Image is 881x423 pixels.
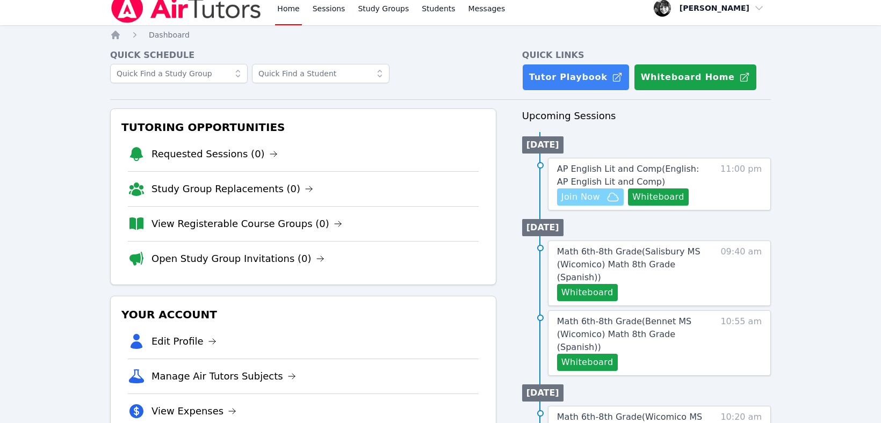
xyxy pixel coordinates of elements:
button: Whiteboard Home [634,64,757,91]
h4: Quick Schedule [110,49,496,62]
span: 09:40 am [720,245,762,301]
li: [DATE] [522,136,564,154]
span: Math 6th-8th Grade ( Salisbury MS (Wicomico) Math 8th Grade (Spanish) ) [557,246,701,282]
span: Math 6th-8th Grade ( Bennet MS (Wicomico) Math 8th Grade (Spanish) ) [557,316,691,352]
h3: Tutoring Opportunities [119,118,487,137]
button: Whiteboard [557,284,618,301]
a: Edit Profile [151,334,216,349]
button: Join Now [557,188,624,206]
a: Math 6th-8th Grade(Bennet MS (Wicomico) Math 8th Grade (Spanish)) [557,315,711,354]
a: Manage Air Tutors Subjects [151,369,296,384]
a: Requested Sessions (0) [151,147,278,162]
button: Whiteboard [628,188,689,206]
input: Quick Find a Study Group [110,64,248,83]
button: Whiteboard [557,354,618,371]
nav: Breadcrumb [110,30,771,40]
li: [DATE] [522,219,564,236]
a: View Expenses [151,404,236,419]
span: Messages [468,3,506,14]
a: Open Study Group Invitations (0) [151,251,324,266]
a: Study Group Replacements (0) [151,181,313,196]
a: Math 6th-8th Grade(Salisbury MS (Wicomico) Math 8th Grade (Spanish)) [557,245,711,284]
span: 11:00 pm [720,163,762,206]
span: Join Now [561,191,600,203]
h3: Your Account [119,305,487,324]
span: Dashboard [149,31,190,39]
h3: Upcoming Sessions [522,108,771,123]
a: Dashboard [149,30,190,40]
span: AP English Lit and Comp ( English: AP English Lit and Comp ) [557,164,699,187]
input: Quick Find a Student [252,64,389,83]
a: Tutor Playbook [522,64,630,91]
h4: Quick Links [522,49,771,62]
a: View Registerable Course Groups (0) [151,216,342,231]
li: [DATE] [522,384,564,402]
a: AP English Lit and Comp(English: AP English Lit and Comp) [557,163,711,188]
span: 10:55 am [720,315,762,371]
